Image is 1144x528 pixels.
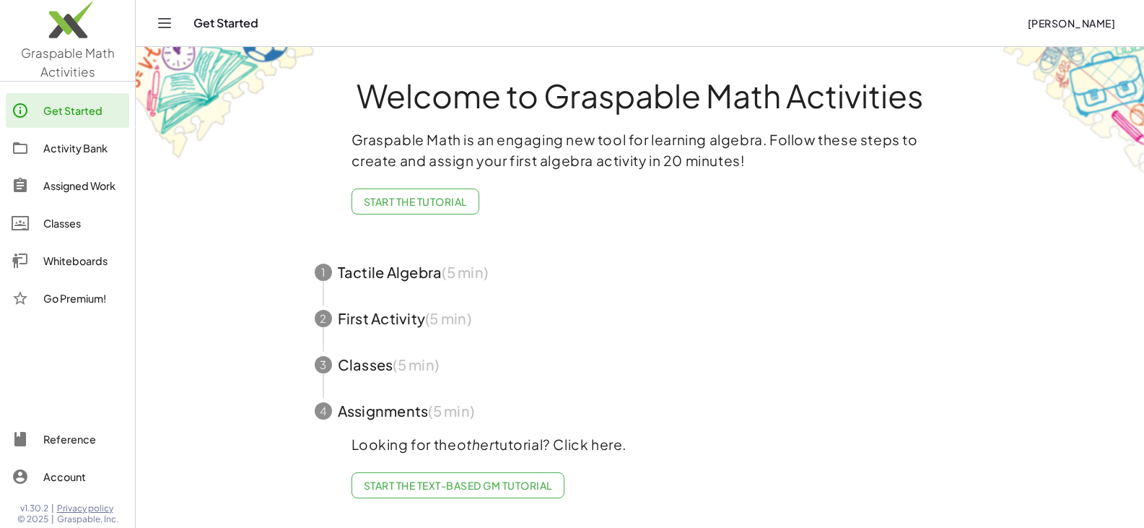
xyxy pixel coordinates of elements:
[315,356,332,373] div: 3
[6,243,129,278] a: Whiteboards
[43,139,123,157] div: Activity Bank
[1027,17,1115,30] span: [PERSON_NAME]
[21,45,115,79] span: Graspable Math Activities
[315,310,332,327] div: 2
[6,459,129,494] a: Account
[57,514,118,525] span: Graspable, Inc.
[6,131,129,165] a: Activity Bank
[43,102,123,119] div: Get Started
[352,434,929,455] p: Looking for the tutorial? Click here.
[297,249,983,295] button: 1Tactile Algebra(5 min)
[153,12,176,35] button: Toggle navigation
[315,264,332,281] div: 1
[1016,10,1127,36] button: [PERSON_NAME]
[17,514,48,525] span: © 2025
[352,129,929,171] p: Graspable Math is an engaging new tool for learning algebra. Follow these steps to create and ass...
[297,388,983,434] button: 4Assignments(5 min)
[288,79,992,112] h1: Welcome to Graspable Math Activities
[6,93,129,128] a: Get Started
[43,177,123,194] div: Assigned Work
[352,189,479,215] button: Start the Tutorial
[43,430,123,448] div: Reference
[136,46,316,160] img: get-started-bg-ul-Ceg4j33I.png
[43,215,123,232] div: Classes
[297,342,983,388] button: 3Classes(5 min)
[364,479,552,492] span: Start the Text-based GM Tutorial
[297,295,983,342] button: 2First Activity(5 min)
[20,503,48,514] span: v1.30.2
[352,472,564,498] a: Start the Text-based GM Tutorial
[43,252,123,269] div: Whiteboards
[51,503,54,514] span: |
[6,168,129,203] a: Assigned Work
[6,206,129,241] a: Classes
[43,468,123,485] div: Account
[364,195,467,208] span: Start the Tutorial
[6,422,129,456] a: Reference
[315,402,332,420] div: 4
[57,503,118,514] a: Privacy policy
[43,290,123,307] div: Go Premium!
[457,436,494,453] em: other
[51,514,54,525] span: |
